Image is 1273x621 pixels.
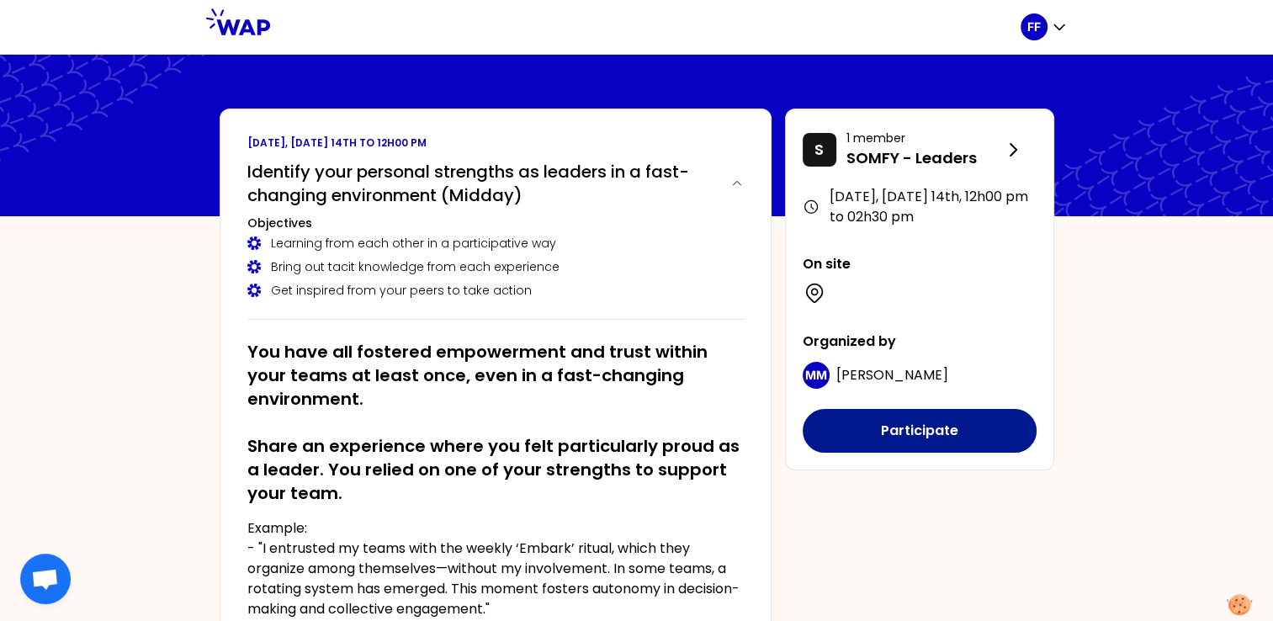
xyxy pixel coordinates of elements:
p: On site [803,254,1037,274]
button: Identify your personal strengths as leaders in a fast-changing environment (Midday) [247,160,744,207]
button: Participate [803,409,1037,453]
p: MM [805,367,827,384]
p: SOMFY - Leaders [846,146,1003,170]
p: [DATE], [DATE] 14th to 12h00 pm [247,136,744,150]
span: [PERSON_NAME] [836,365,948,385]
h2: You have all fostered empowerment and trust within your teams at least once, even in a fast-chang... [247,340,744,505]
div: Get inspired from your peers to take action [247,282,744,299]
p: S [814,138,824,162]
h2: Identify your personal strengths as leaders in a fast-changing environment (Midday) [247,160,717,207]
p: 1 member [846,130,1003,146]
div: [DATE], [DATE] 14th , 12h00 pm to 02h30 pm [803,187,1037,227]
div: Bring out tacit knowledge from each experience [247,258,744,275]
h3: Objectives [247,215,744,231]
div: Ouvrir le chat [20,554,71,604]
p: Organized by [803,332,1037,352]
p: FF [1027,19,1041,35]
button: FF [1021,13,1068,40]
div: Learning from each other in a participative way [247,235,744,252]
